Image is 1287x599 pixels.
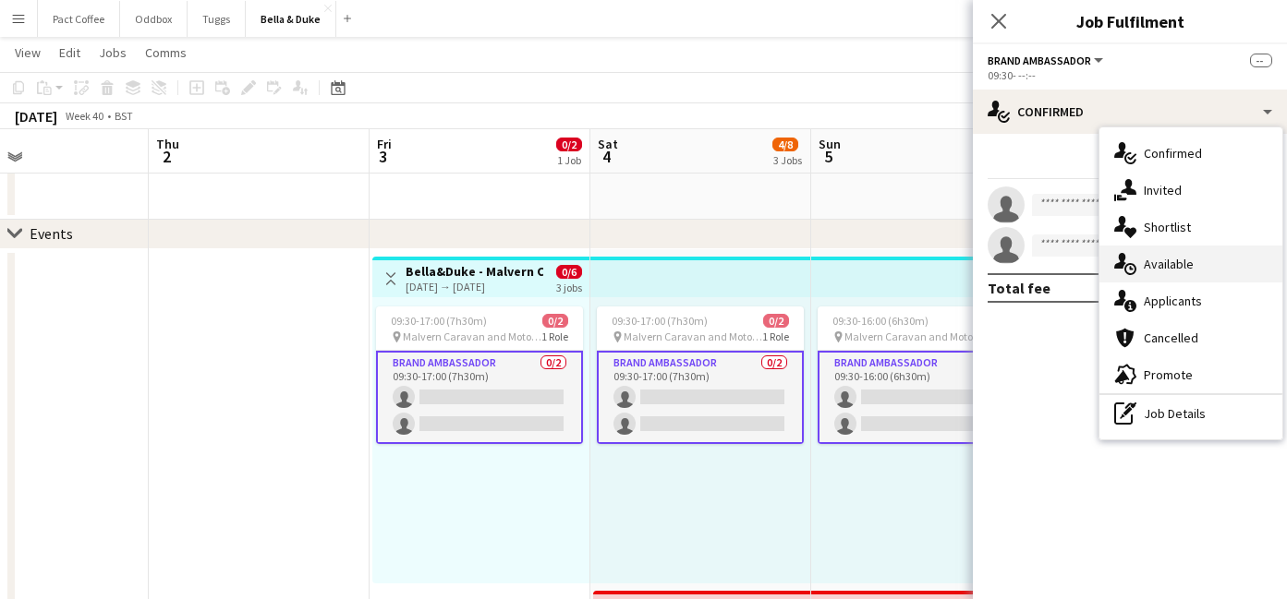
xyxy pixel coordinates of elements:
[557,153,581,167] div: 1 Job
[15,107,57,126] div: [DATE]
[844,329,983,343] span: Malvern Caravan and Motorhome Show
[556,279,582,294] div: 3 jobs
[7,41,48,65] a: View
[612,314,708,328] span: 09:30-17:00 (7h30m)
[541,329,568,343] span: 1 Role
[988,68,1272,82] div: 09:30- --:--
[406,280,543,294] div: [DATE] → [DATE]
[988,54,1091,67] span: Brand Ambassador
[1144,293,1202,309] span: Applicants
[38,1,120,37] button: Pact Coffee
[832,314,929,328] span: 09:30-16:00 (6h30m)
[91,41,134,65] a: Jobs
[1144,329,1198,346] span: Cancelled
[377,136,392,152] span: Fri
[30,224,73,243] div: Events
[624,329,762,343] span: Malvern Caravan and Motorhome Show
[403,329,541,343] span: Malvern Caravan and Motorhome Show
[59,44,80,61] span: Edit
[246,1,336,37] button: Bella & Duke
[406,263,543,280] h3: Bella&Duke - Malvern Caravan and Motorhome Show
[763,314,789,328] span: 0/2
[376,351,583,444] app-card-role: Brand Ambassador0/209:30-17:00 (7h30m)
[762,329,789,343] span: 1 Role
[595,146,618,167] span: 4
[376,306,583,444] app-job-card: 09:30-17:00 (7h30m)0/2 Malvern Caravan and Motorhome Show1 RoleBrand Ambassador0/209:30-17:00 (7h...
[773,153,802,167] div: 3 Jobs
[598,136,618,152] span: Sat
[1144,145,1202,162] span: Confirmed
[1144,219,1191,235] span: Shortlist
[120,1,188,37] button: Oddbox
[818,306,1025,444] app-job-card: 09:30-16:00 (6h30m)0/2 Malvern Caravan and Motorhome Show1 RoleBrand Ambassador0/209:30-16:00 (6h...
[988,279,1050,297] div: Total fee
[374,146,392,167] span: 3
[772,138,798,151] span: 4/8
[1144,256,1194,272] span: Available
[156,136,179,152] span: Thu
[138,41,194,65] a: Comms
[391,314,487,328] span: 09:30-17:00 (7h30m)
[1144,182,1182,198] span: Invited
[145,44,187,61] span: Comms
[542,314,568,328] span: 0/2
[973,9,1287,33] h3: Job Fulfilment
[816,146,841,167] span: 5
[61,109,107,123] span: Week 40
[597,306,804,444] app-job-card: 09:30-17:00 (7h30m)0/2 Malvern Caravan and Motorhome Show1 RoleBrand Ambassador0/209:30-17:00 (7h...
[556,138,582,151] span: 0/2
[15,44,41,61] span: View
[556,265,582,279] span: 0/6
[597,351,804,444] app-card-role: Brand Ambassador0/209:30-17:00 (7h30m)
[819,136,841,152] span: Sun
[153,146,179,167] span: 2
[115,109,133,123] div: BST
[1099,395,1282,432] div: Job Details
[818,351,1025,444] app-card-role: Brand Ambassador0/209:30-16:00 (6h30m)
[1250,54,1272,67] span: --
[99,44,127,61] span: Jobs
[52,41,88,65] a: Edit
[973,90,1287,134] div: Confirmed
[188,1,246,37] button: Tuggs
[1144,366,1193,383] span: Promote
[988,54,1106,67] button: Brand Ambassador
